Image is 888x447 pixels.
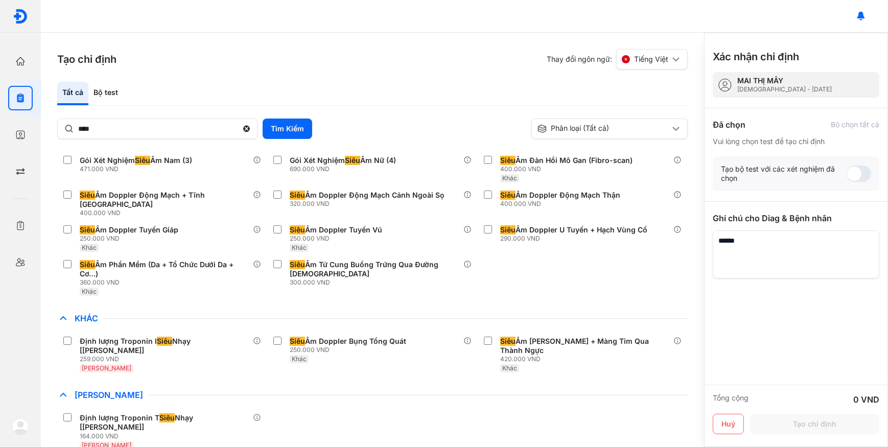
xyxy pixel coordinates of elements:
[500,225,647,234] div: Âm Doppler U Tuyến + Hạch Vùng Cổ
[750,414,879,434] button: Tạo chỉ định
[290,165,400,173] div: 690.000 VND
[80,432,253,440] div: 164.000 VND
[547,49,688,69] div: Thay đổi ngôn ngữ:
[721,164,847,183] div: Tạo bộ test với các xét nghiệm đã chọn
[80,278,253,287] div: 360.000 VND
[12,418,29,435] img: logo
[80,225,178,234] div: Âm Doppler Tuyến Giáp
[713,50,799,64] h3: Xác nhận chỉ định
[634,55,668,64] span: Tiếng Việt
[500,337,516,346] span: Siêu
[713,393,749,406] div: Tổng cộng
[69,313,103,323] span: Khác
[290,225,305,234] span: Siêu
[57,82,88,105] div: Tất cả
[831,120,879,129] div: Bỏ chọn tất cả
[80,337,249,355] div: Định lượng Troponin I Nhạy [[PERSON_NAME]]
[290,191,445,200] div: Âm Doppler Động Mạch Cảnh Ngoài Sọ
[80,260,95,269] span: Siêu
[82,288,97,295] span: Khác
[88,82,123,105] div: Bộ test
[713,137,879,146] div: Vui lòng chọn test để tạo chỉ định
[500,355,673,363] div: 420.000 VND
[290,278,463,287] div: 300.000 VND
[713,212,879,224] div: Ghi chú cho Diag & Bệnh nhân
[80,165,196,173] div: 471.000 VND
[80,234,182,243] div: 250.000 VND
[80,413,249,432] div: Định lượng Troponin T Nhạy [[PERSON_NAME]]
[500,165,637,173] div: 400.000 VND
[263,119,312,139] button: Tìm Kiếm
[290,156,396,165] div: Gói Xét Nghiệm Âm Nữ (4)
[13,9,28,24] img: logo
[57,52,116,66] h3: Tạo chỉ định
[80,355,253,363] div: 259.000 VND
[80,260,249,278] div: Âm Phần Mềm (Da + Tổ Chức Dưới Da + Cơ…)
[502,174,517,182] span: Khác
[500,337,669,355] div: Âm [PERSON_NAME] + Màng Tim Qua Thành Ngực
[80,191,249,209] div: Âm Doppler Động Mạch + Tĩnh [GEOGRAPHIC_DATA]
[713,414,744,434] button: Huỷ
[500,234,651,243] div: 290.000 VND
[290,260,459,278] div: Âm Tử Cung Buồng Trứng Qua Đường [DEMOGRAPHIC_DATA]
[290,337,406,346] div: Âm Doppler Bụng Tổng Quát
[737,76,832,85] div: MAI THỊ MÂY
[713,119,745,131] div: Đã chọn
[290,191,305,200] span: Siêu
[500,225,516,234] span: Siêu
[292,244,307,251] span: Khác
[853,393,879,406] div: 0 VND
[290,234,386,243] div: 250.000 VND
[500,191,620,200] div: Âm Doppler Động Mạch Thận
[500,200,624,208] div: 400.000 VND
[537,124,670,134] div: Phân loại (Tất cả)
[80,191,95,200] span: Siêu
[290,260,305,269] span: Siêu
[157,337,172,346] span: Siêu
[290,200,449,208] div: 320.000 VND
[80,156,192,165] div: Gói Xét Nghiệm Âm Nam (3)
[290,225,382,234] div: Âm Doppler Tuyến Vú
[737,85,832,93] div: [DEMOGRAPHIC_DATA] - [DATE]
[290,337,305,346] span: Siêu
[69,390,148,400] span: [PERSON_NAME]
[159,413,175,422] span: Siêu
[345,156,360,165] span: Siêu
[80,225,95,234] span: Siêu
[502,364,517,372] span: Khác
[80,209,253,217] div: 400.000 VND
[290,346,410,354] div: 250.000 VND
[292,355,307,363] span: Khác
[82,244,97,251] span: Khác
[500,191,516,200] span: Siêu
[500,156,516,165] span: Siêu
[135,156,150,165] span: Siêu
[82,364,131,372] span: [PERSON_NAME]
[500,156,633,165] div: Âm Đàn Hồi Mô Gan (Fibro-scan)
